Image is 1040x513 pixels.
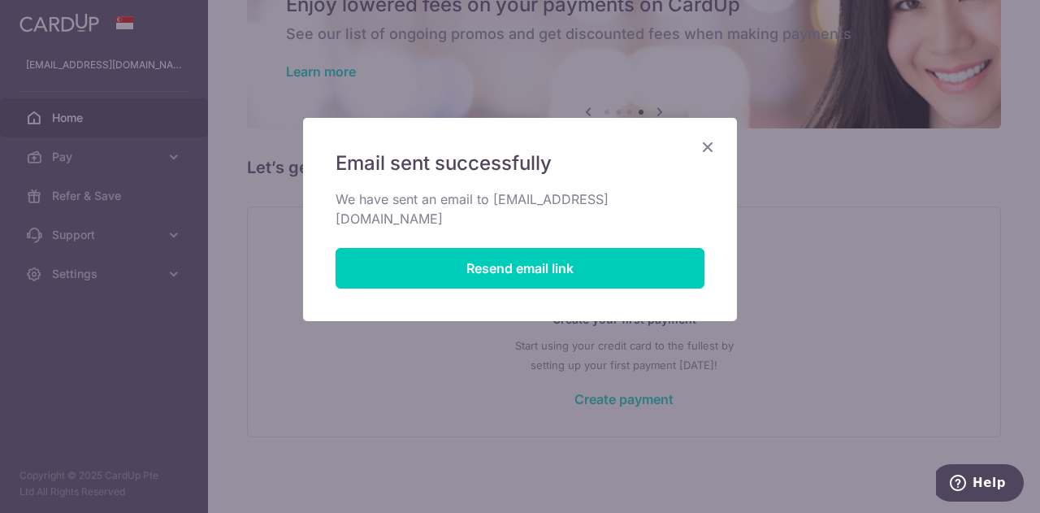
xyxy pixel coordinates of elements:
p: We have sent an email to [EMAIL_ADDRESS][DOMAIN_NAME] [336,189,704,228]
button: Close [698,137,717,157]
iframe: Opens a widget where you can find more information [936,464,1024,505]
span: Email sent successfully [336,150,552,176]
button: Resend email link [336,248,704,289]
